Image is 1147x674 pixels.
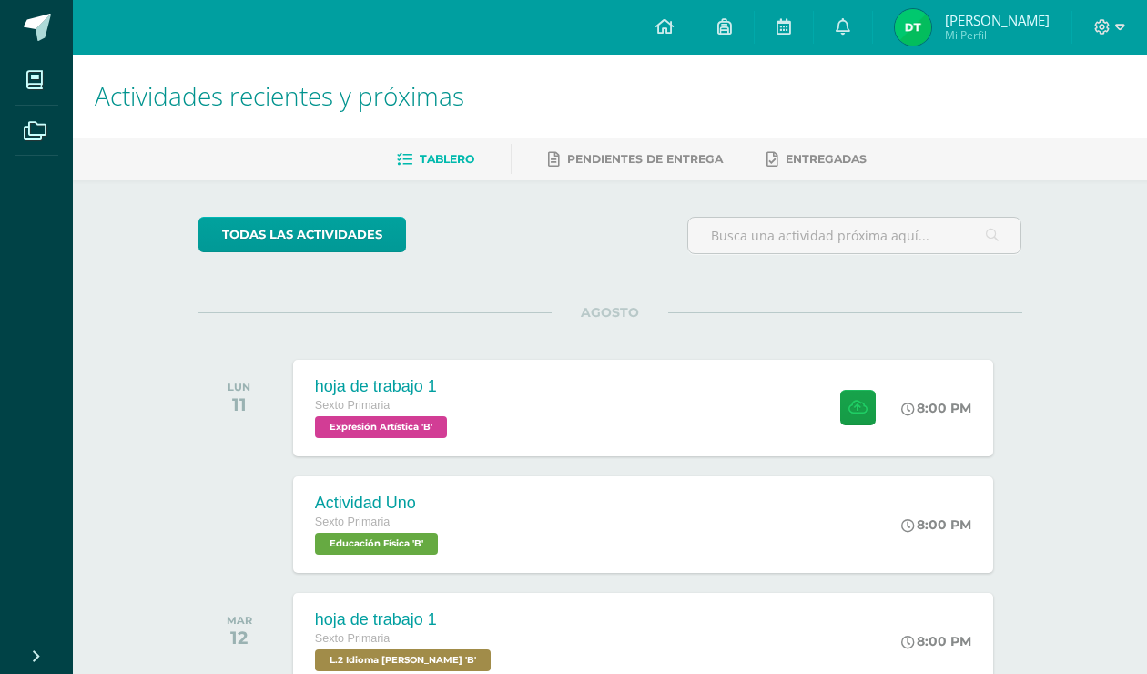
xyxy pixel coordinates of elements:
[315,416,447,438] span: Expresión Artística 'B'
[315,516,391,528] span: Sexto Primaria
[315,533,438,555] span: Educación Física 'B'
[548,145,723,174] a: Pendientes de entrega
[227,627,252,648] div: 12
[901,516,971,533] div: 8:00 PM
[198,217,406,252] a: todas las Actividades
[228,393,250,415] div: 11
[766,145,867,174] a: Entregadas
[397,145,474,174] a: Tablero
[552,304,668,321] span: AGOSTO
[228,381,250,393] div: LUN
[945,27,1050,43] span: Mi Perfil
[315,377,452,396] div: hoja de trabajo 1
[688,218,1021,253] input: Busca una actividad próxima aquí...
[315,632,391,645] span: Sexto Primaria
[315,399,391,412] span: Sexto Primaria
[420,152,474,166] span: Tablero
[567,152,723,166] span: Pendientes de entrega
[95,78,464,113] span: Actividades recientes y próximas
[895,9,931,46] img: bf31406a9824b8355575eeebf13ed9d5.png
[227,614,252,627] div: MAR
[786,152,867,166] span: Entregadas
[315,610,495,629] div: hoja de trabajo 1
[901,633,971,649] div: 8:00 PM
[901,400,971,416] div: 8:00 PM
[315,494,442,513] div: Actividad Uno
[945,11,1050,29] span: [PERSON_NAME]
[315,649,491,671] span: L.2 Idioma Maya Kaqchikel 'B'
